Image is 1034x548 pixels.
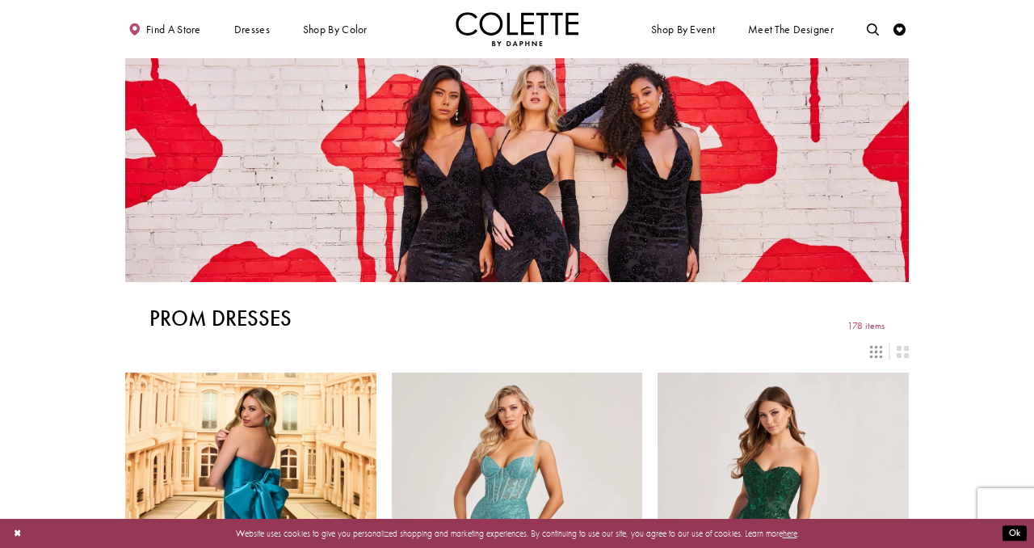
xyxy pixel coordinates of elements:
[303,23,368,36] span: Shop by color
[456,12,578,46] img: Colette by Daphne
[125,12,204,46] a: Find a store
[146,23,201,36] span: Find a store
[88,525,946,542] p: Website uses cookies to give you personalized shopping and marketing experiences. By continuing t...
[231,12,273,46] span: Dresses
[118,339,916,365] div: Layout Controls
[783,528,797,539] a: here
[7,523,27,545] button: Close Dialog
[300,12,370,46] span: Shop by color
[748,23,834,36] span: Meet the designer
[745,12,837,46] a: Meet the designer
[456,12,578,46] a: Visit Home Page
[149,306,292,331] h1: Prom Dresses
[870,346,882,358] span: Switch layout to 3 columns
[648,12,717,46] span: Shop By Event
[864,12,882,46] a: Toggle search
[897,346,909,358] span: Switch layout to 2 columns
[847,321,885,331] span: 178 items
[1002,526,1027,542] button: Submit Dialog
[890,12,909,46] a: Check Wishlist
[234,23,270,36] span: Dresses
[651,23,715,36] span: Shop By Event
